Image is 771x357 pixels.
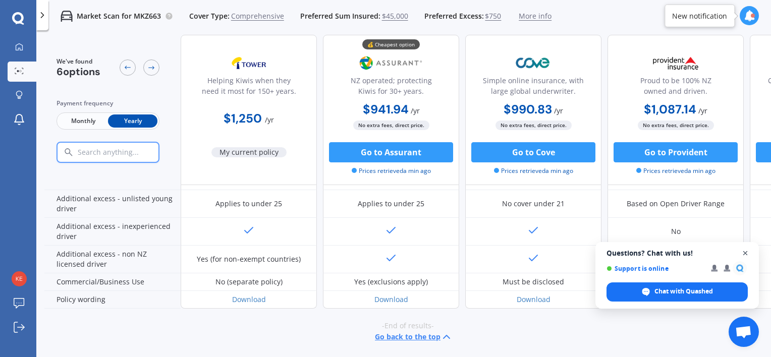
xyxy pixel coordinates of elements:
span: Yearly [108,114,157,128]
img: Tower.webp [215,50,282,76]
span: 6 options [57,65,100,78]
a: Download [374,294,408,304]
div: No (separate policy) [215,277,283,287]
div: Yes (exclusions apply) [354,277,428,287]
div: Payment frequency [57,98,159,108]
div: Additional excess - unlisted young driver [44,190,181,218]
span: Support is online [607,265,704,272]
span: My current policy [211,147,287,157]
b: $990.83 [504,101,552,117]
span: No extra fees, direct price. [638,121,714,130]
span: Preferred Sum Insured: [300,11,380,21]
span: More info [519,11,552,21]
img: Cove.webp [500,50,567,76]
button: Go back to the top [375,331,453,343]
span: / yr [554,106,563,115]
span: Prices retrieved a min ago [352,166,431,175]
div: Helping Kiwis when they need it most for 150+ years. [189,75,308,100]
div: New notification [672,11,727,21]
input: Search anything... [77,148,180,157]
span: No extra fees, direct price. [495,121,572,130]
img: Provident.png [642,50,709,76]
span: Questions? Chat with us! [607,249,748,257]
span: / yr [265,115,274,125]
div: Yes (for non-exempt countries) [197,254,301,264]
div: Applies to under 25 [215,199,282,209]
div: Commercial/Business Use [44,273,181,291]
span: -End of results- [382,321,434,331]
div: No cover under 21 [502,199,565,209]
span: / yr [411,106,420,115]
img: car.f15378c7a67c060ca3f3.svg [61,10,73,22]
span: / yr [698,106,707,115]
b: $1,087.14 [644,101,696,117]
button: Go to Provident [614,142,738,162]
button: Go to Assurant [329,142,453,162]
span: No extra fees, direct price. [353,121,429,130]
div: Proud to be 100% NZ owned and driven. [616,75,735,100]
div: Must be disclosed [503,277,564,287]
b: $941.94 [363,101,409,117]
div: Additional excess - inexperienced driver [44,218,181,246]
div: Policy wording [44,291,181,309]
img: Assurant.png [358,50,424,76]
div: Open chat [729,317,759,347]
span: $45,000 [382,11,408,21]
div: NZ operated; protecting Kiwis for 30+ years. [332,75,451,100]
div: Simple online insurance, with large global underwriter. [474,75,593,100]
div: 💰 Cheapest option [362,39,420,49]
span: Comprehensive [231,11,284,21]
span: Preferred Excess: [424,11,484,21]
b: $1,250 [224,110,262,126]
span: Chat with Quashed [654,287,713,296]
span: Close chat [739,247,752,260]
p: Market Scan for MKZ663 [77,11,161,21]
span: $750 [485,11,501,21]
img: 6a318684535ebecda2a7709f87141290 [12,271,27,286]
div: Applies to under 25 [358,199,424,209]
span: We've found [57,57,100,66]
span: Prices retrieved a min ago [636,166,715,175]
span: Cover Type: [189,11,230,21]
button: Go to Cove [471,142,595,162]
div: Based on Open Driver Range [627,199,725,209]
div: No [671,226,681,236]
div: Additional excess - non NZ licensed driver [44,246,181,273]
span: Monthly [59,114,108,128]
span: Prices retrieved a min ago [494,166,573,175]
div: Chat with Quashed [607,282,748,302]
a: Download [232,294,266,304]
a: Download [517,294,550,304]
